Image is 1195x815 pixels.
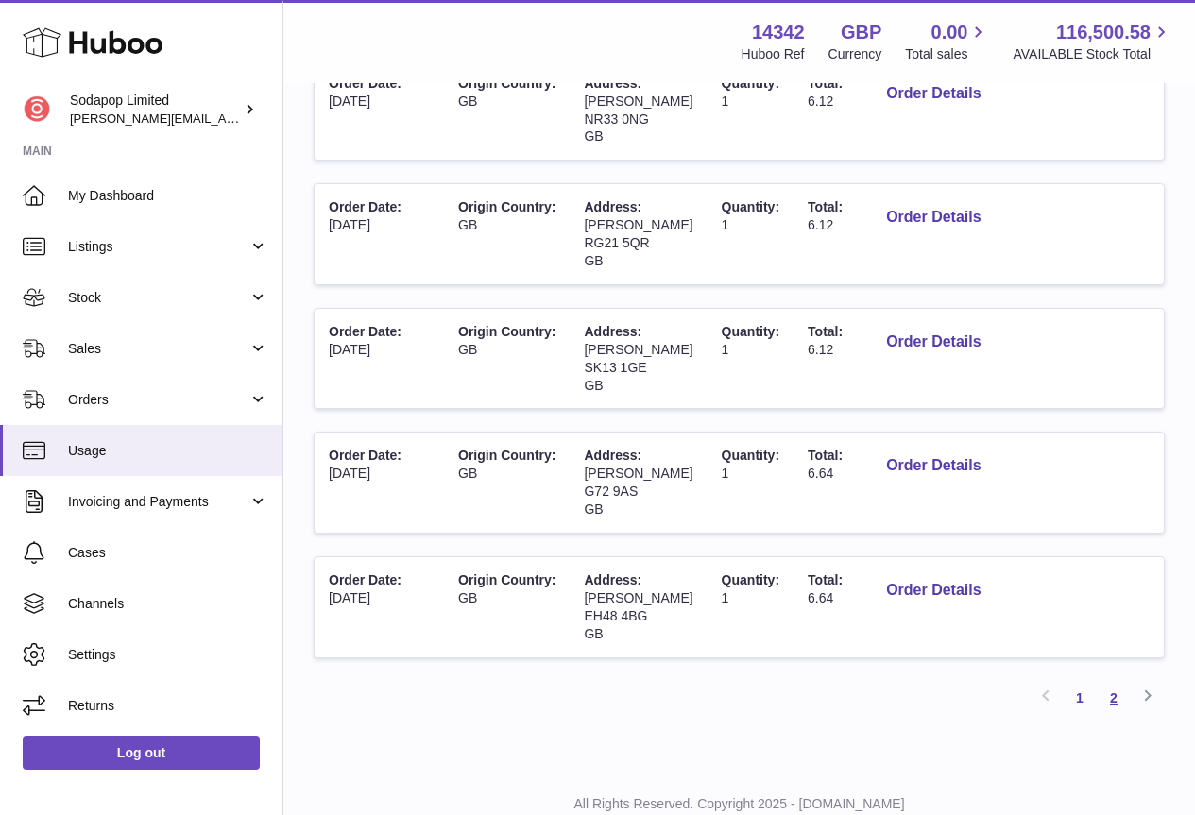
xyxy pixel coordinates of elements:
td: GB [444,184,570,284]
td: GB [444,557,570,657]
td: 1 [708,309,794,409]
button: Order Details [871,447,996,485]
button: Order Details [871,75,996,113]
span: Quantity: [722,572,779,587]
span: Total sales [905,45,989,63]
span: 6.64 [808,466,833,481]
span: G72 9AS [584,484,638,499]
span: Quantity: [722,448,779,463]
span: GB [584,626,603,641]
span: Quantity: [722,76,779,91]
td: GB [444,433,570,533]
span: 6.12 [808,342,833,357]
span: Order Date: [329,76,401,91]
span: Stock [68,289,248,307]
span: Total: [808,324,843,339]
span: Total: [808,76,843,91]
span: [PERSON_NAME] [584,217,692,232]
span: Address: [584,324,641,339]
td: [DATE] [315,433,416,533]
span: Sales [68,340,248,358]
a: 1 [1063,681,1097,715]
span: Order Date: [329,448,401,463]
span: Total: [808,199,843,214]
span: 0.00 [931,20,968,45]
td: [DATE] [315,184,416,284]
span: [PERSON_NAME] [584,590,692,605]
button: Order Details [871,571,996,610]
span: Order Date: [329,572,401,587]
span: 6.12 [808,217,833,232]
div: Currency [828,45,882,63]
td: 1 [708,433,794,533]
a: 0.00 Total sales [905,20,989,63]
span: RG21 5QR [584,235,649,250]
span: NR33 0NG [584,111,648,127]
span: [PERSON_NAME] [584,466,692,481]
span: Invoicing and Payments [68,493,248,511]
strong: 14342 [752,20,805,45]
span: [PERSON_NAME] [584,93,692,109]
div: Huboo Ref [742,45,805,63]
span: Origin Country: [458,199,555,214]
a: 116,500.58 AVAILABLE Stock Total [1013,20,1172,63]
span: [PERSON_NAME][EMAIL_ADDRESS][DOMAIN_NAME] [70,110,379,126]
span: 6.12 [808,93,833,109]
span: Address: [584,448,641,463]
img: david@sodapop-audio.co.uk [23,95,51,124]
td: [DATE] [315,309,416,409]
span: Listings [68,238,248,256]
td: [DATE] [315,557,416,657]
span: Channels [68,595,268,613]
span: GB [584,253,603,268]
button: Order Details [871,323,996,362]
strong: GBP [841,20,881,45]
span: 116,500.58 [1056,20,1151,45]
span: Address: [584,572,641,587]
span: My Dashboard [68,187,268,205]
span: Settings [68,646,268,664]
span: Order Date: [329,324,401,339]
span: AVAILABLE Stock Total [1013,45,1172,63]
td: GB [444,60,570,161]
span: SK13 1GE [584,360,646,375]
button: Order Details [871,198,996,237]
span: Returns [68,697,268,715]
span: GB [584,128,603,144]
span: Cases [68,544,268,562]
span: GB [584,501,603,517]
div: Sodapop Limited [70,92,240,127]
span: Origin Country: [458,572,555,587]
span: Origin Country: [458,448,555,463]
a: 2 [1097,681,1131,715]
span: Order Date: [329,199,401,214]
a: Log out [23,736,260,770]
span: Orders [68,391,248,409]
td: [DATE] [315,60,416,161]
span: Usage [68,442,268,460]
span: [PERSON_NAME] [584,342,692,357]
span: Origin Country: [458,76,555,91]
span: Origin Country: [458,324,555,339]
span: Total: [808,572,843,587]
span: Quantity: [722,199,779,214]
p: All Rights Reserved. Copyright 2025 - [DOMAIN_NAME] [299,795,1180,813]
span: EH48 4BG [584,608,647,623]
td: 1 [708,184,794,284]
span: Total: [808,448,843,463]
span: Address: [584,76,641,91]
span: Quantity: [722,324,779,339]
span: Address: [584,199,641,214]
td: 1 [708,60,794,161]
span: 6.64 [808,590,833,605]
td: 1 [708,557,794,657]
td: GB [444,309,570,409]
span: GB [584,378,603,393]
